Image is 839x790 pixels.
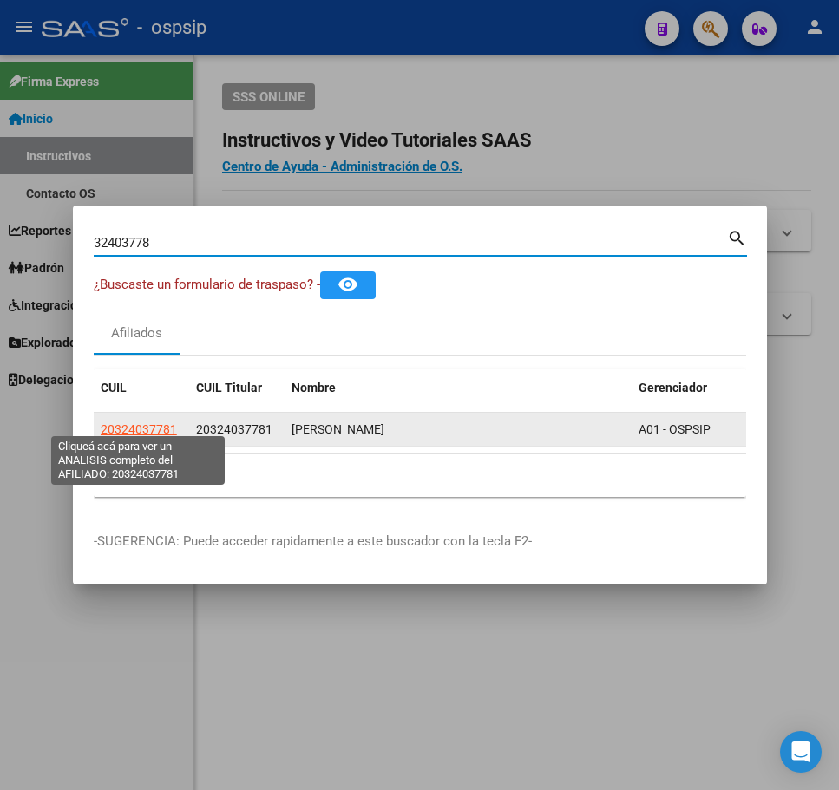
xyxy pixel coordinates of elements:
mat-icon: remove_red_eye [338,274,358,295]
mat-icon: search [727,226,747,247]
span: 20324037781 [196,422,272,436]
span: 20324037781 [101,422,177,436]
div: [PERSON_NAME] [292,420,625,440]
datatable-header-cell: CUIL [94,369,189,407]
span: Gerenciador [639,381,707,395]
div: Open Intercom Messenger [780,731,822,773]
p: -SUGERENCIA: Puede acceder rapidamente a este buscador con la tecla F2- [94,532,746,552]
datatable-header-cell: CUIL Titular [189,369,285,407]
span: CUIL [101,381,127,395]
div: 1 total [94,454,746,497]
span: Nombre [292,381,336,395]
datatable-header-cell: Nombre [285,369,632,407]
datatable-header-cell: Gerenciador [632,369,753,407]
span: A01 - OSPSIP [639,422,711,436]
span: ¿Buscaste un formulario de traspaso? - [94,277,320,292]
span: CUIL Titular [196,381,262,395]
div: Afiliados [111,323,162,343]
